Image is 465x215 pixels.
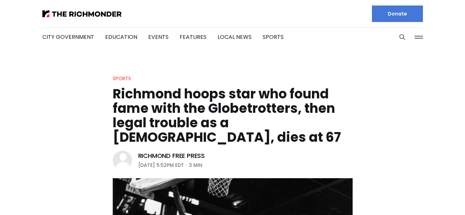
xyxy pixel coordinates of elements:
[105,33,137,41] a: Education
[113,87,353,144] h1: Richmond hoops star who found fame with the Globetrotters, then legal trouble as a [DEMOGRAPHIC_D...
[148,33,169,41] a: Events
[293,181,465,215] iframe: portal-trigger
[42,10,122,17] img: The Richmonder
[263,33,284,41] a: Sports
[138,152,205,160] a: Richmond Free Press
[189,161,202,169] span: 3 min
[397,32,407,42] button: Search this site
[113,75,131,82] a: Sports
[180,33,206,41] a: Features
[138,161,184,169] time: [DATE] 5:52PM EDT
[218,33,252,41] a: Local News
[42,33,94,41] a: City Government
[372,6,423,22] a: Donate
